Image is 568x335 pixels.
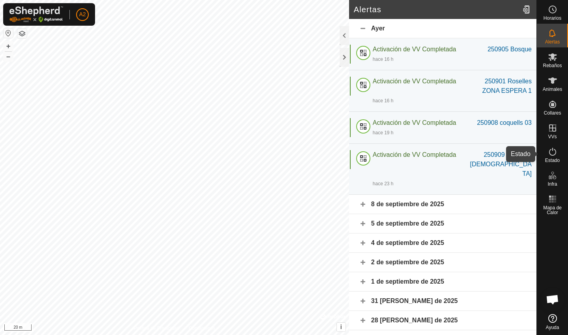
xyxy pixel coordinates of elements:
[4,52,13,61] button: –
[537,311,568,333] a: Ayuda
[545,40,560,44] span: Alertas
[349,233,536,253] div: 4 de septiembre de 2025
[349,19,536,38] div: Ayer
[4,41,13,51] button: +
[373,78,456,85] span: Activación de VV Completada
[9,6,63,23] img: Logo Gallagher
[354,5,519,14] h2: Alertas
[547,182,557,186] span: Infra
[545,158,560,163] span: Estado
[546,325,559,330] span: Ayuda
[373,129,394,136] div: hace 19 h
[544,16,561,21] span: Horarios
[544,111,561,115] span: Collares
[543,63,562,68] span: Rebaños
[488,45,532,54] div: 250905 Bosque
[349,214,536,233] div: 5 de septiembre de 2025
[373,97,394,104] div: hace 16 h
[548,134,557,139] span: VVs
[349,272,536,292] div: 1 de septiembre de 2025
[373,56,394,63] div: hace 16 h
[539,205,566,215] span: Mapa de Calor
[349,292,536,311] div: 31 [PERSON_NAME] de 2025
[340,324,342,330] span: i
[349,195,536,214] div: 8 de septiembre de 2025
[189,325,215,332] a: Contáctenos
[349,311,536,330] div: 28 [PERSON_NAME] de 2025
[468,150,532,179] div: 250909 CAMINO [DEMOGRAPHIC_DATA]
[373,119,456,126] span: Activación de VV Completada
[373,151,456,158] span: Activación de VV Completada
[337,323,346,331] button: i
[477,118,532,128] div: 250908 coquells 03
[373,180,394,187] div: hace 23 h
[134,325,179,332] a: Política de Privacidad
[4,28,13,38] button: Restablecer Mapa
[373,46,456,53] span: Activación de VV Completada
[543,87,562,92] span: Animales
[17,29,27,38] button: Capas del Mapa
[349,253,536,272] div: 2 de septiembre de 2025
[468,77,532,96] div: 250901 Roselles ZONA ESPERA 1
[541,288,564,311] div: Chat abierto
[79,10,86,19] span: A2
